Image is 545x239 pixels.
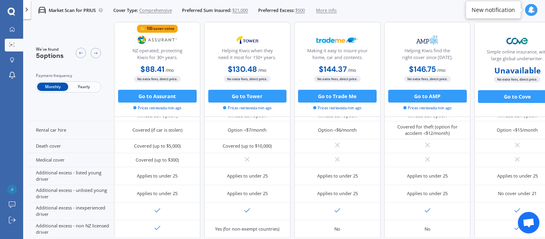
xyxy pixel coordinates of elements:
[36,51,64,60] span: 5 options
[298,90,377,103] button: Go to Trade Me
[132,127,182,133] div: Covered (if car is stolen)
[28,139,114,153] div: Death cover
[404,76,451,82] span: No extra fees, direct price.
[407,173,448,179] div: Applies to under 25
[228,64,257,74] b: $130.48
[28,153,114,167] div: Medical cover
[316,7,337,14] span: More info
[166,67,174,73] span: / mo
[409,64,436,74] b: $146.75
[295,7,305,14] span: $500
[37,83,68,91] span: Monthly
[472,6,515,14] div: New notification
[146,26,174,32] div: 100 saver coins
[389,124,466,136] div: Covered for theft (option for accident <$12/month)
[139,7,172,14] span: Comprehensive
[134,76,181,82] span: No extra fees, direct price.
[36,73,101,79] div: Payment frequency
[497,127,538,133] div: Option <$15/month
[38,6,46,14] img: car.f15378c7a67c060ca3f3.svg
[223,143,272,149] div: Covered (up to $10,000)
[215,226,279,232] div: Yes (for non-exempt countries)
[182,7,231,14] span: Preferred Sum Insured:
[425,226,430,232] div: No
[133,105,182,111] span: Prices retrieved a min ago
[140,64,164,74] b: $88.41
[49,7,96,14] p: Market Scan for PRIUS
[317,190,358,197] div: Applies to under 25
[300,47,375,63] div: Making it easy to insure your home, car and contents.
[258,7,294,14] span: Preferred Excess:
[136,157,179,163] div: Covered (up to $300)
[316,32,359,48] img: Trademe.webp
[498,190,537,197] div: No cover under 21
[317,173,358,179] div: Applies to under 25
[28,185,114,203] div: Additional excess - unlisted young driver
[437,67,446,73] span: / mo
[7,185,17,194] img: 161576f2f3e3c00742f5ebf71089a2ef
[137,190,178,197] div: Applies to under 25
[407,190,448,197] div: Applies to under 25
[494,77,541,83] span: No extra fees, direct price.
[314,76,361,82] span: No extra fees, direct price.
[232,7,248,14] span: $21,000
[518,212,539,233] a: Open chat
[390,47,465,63] div: Helping Kiwis find the right cover since [DATE].
[118,90,197,103] button: Go to Assurant
[28,167,114,185] div: Additional excess - listed young driver
[120,47,195,63] div: NZ operated; protecting Kiwis for 30+ years.
[348,67,356,73] span: / mo
[208,90,287,103] button: Go to Tower
[28,220,114,238] div: Additional excess - non NZ licensed driver
[136,32,179,48] img: Assurant.png
[134,143,181,149] div: Covered (up to $5,000)
[210,47,285,63] div: Helping Kiwis when they need it most for 150+ years.
[28,203,114,220] div: Additional excess - inexperienced driver
[140,26,145,31] img: points
[494,67,541,74] b: Unavailable
[28,121,114,139] div: Rental car hire
[319,64,347,74] b: $144.37
[137,173,178,179] div: Applies to under 25
[228,127,267,133] div: Option <$7/month
[36,47,64,52] span: We've found
[68,83,99,91] span: Yearly
[227,190,268,197] div: Applies to under 25
[258,67,267,73] span: / mo
[497,173,538,179] div: Applies to under 25
[113,7,138,14] span: Cover Type:
[226,32,269,48] img: Tower.webp
[334,226,340,232] div: No
[227,173,268,179] div: Applies to under 25
[403,105,452,111] span: Prices retrieved a min ago
[223,105,271,111] span: Prices retrieved a min ago
[313,105,361,111] span: Prices retrieved a min ago
[388,90,467,103] button: Go to AMP
[406,32,448,48] img: AMP.webp
[496,33,539,49] img: Cove.webp
[224,76,271,82] span: No extra fees, direct price.
[318,127,357,133] div: Option <$6/month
